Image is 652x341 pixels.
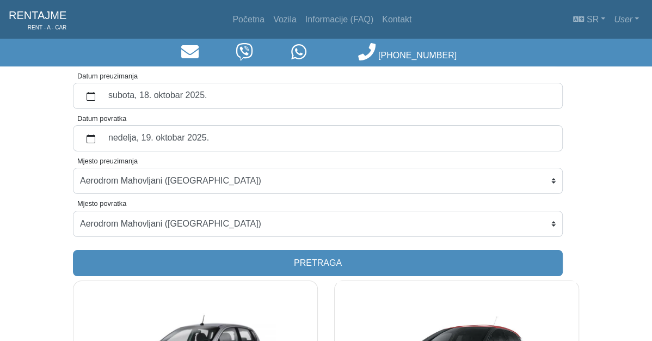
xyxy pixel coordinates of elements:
span: sr [587,15,599,24]
svg: calendar [87,135,95,143]
em: User [614,15,632,24]
button: Pretraga [73,250,563,276]
a: sr [569,9,610,31]
a: Informacije (FAQ) [301,9,378,31]
label: Mjesto povratka [77,198,126,209]
a: Kontakt [378,9,416,31]
button: calendar [80,86,102,106]
a: [PHONE_NUMBER] [358,51,456,60]
label: subota, 18. oktobar 2025. [102,86,556,106]
a: Početna [228,9,269,31]
button: calendar [80,129,102,148]
label: Datum preuzimanja [77,71,138,81]
label: Mjesto preuzimanja [77,156,138,166]
svg: calendar [87,92,95,101]
span: RENT - A - CAR [9,23,66,32]
span: [PHONE_NUMBER] [378,51,457,60]
a: RENTAJMERENT - A - CAR [9,4,66,34]
label: nedelja, 19. oktobar 2025. [102,129,556,148]
a: User [610,9,643,31]
label: Datum povratka [77,113,126,124]
a: Vozila [269,9,301,31]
